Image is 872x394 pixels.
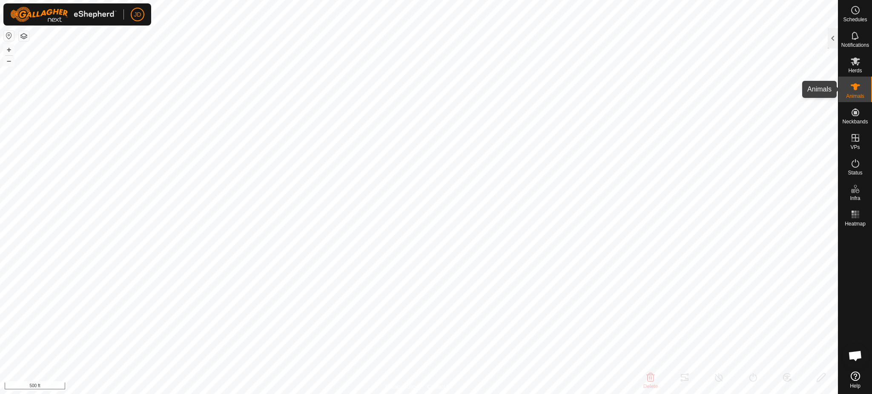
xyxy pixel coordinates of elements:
a: Contact Us [427,383,453,391]
span: Herds [848,68,862,73]
button: Reset Map [4,31,14,41]
button: + [4,45,14,55]
span: Animals [846,94,864,99]
a: Help [838,368,872,392]
span: Help [850,383,861,388]
div: Open chat [843,343,868,368]
img: Gallagher Logo [10,7,117,22]
span: Status [848,170,862,175]
a: Privacy Policy [385,383,417,391]
span: Notifications [841,43,869,48]
span: VPs [850,145,860,150]
span: Neckbands [842,119,868,124]
span: Infra [850,196,860,201]
span: Schedules [843,17,867,22]
button: – [4,56,14,66]
button: Map Layers [19,31,29,41]
span: JD [134,10,141,19]
span: Heatmap [845,221,866,226]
